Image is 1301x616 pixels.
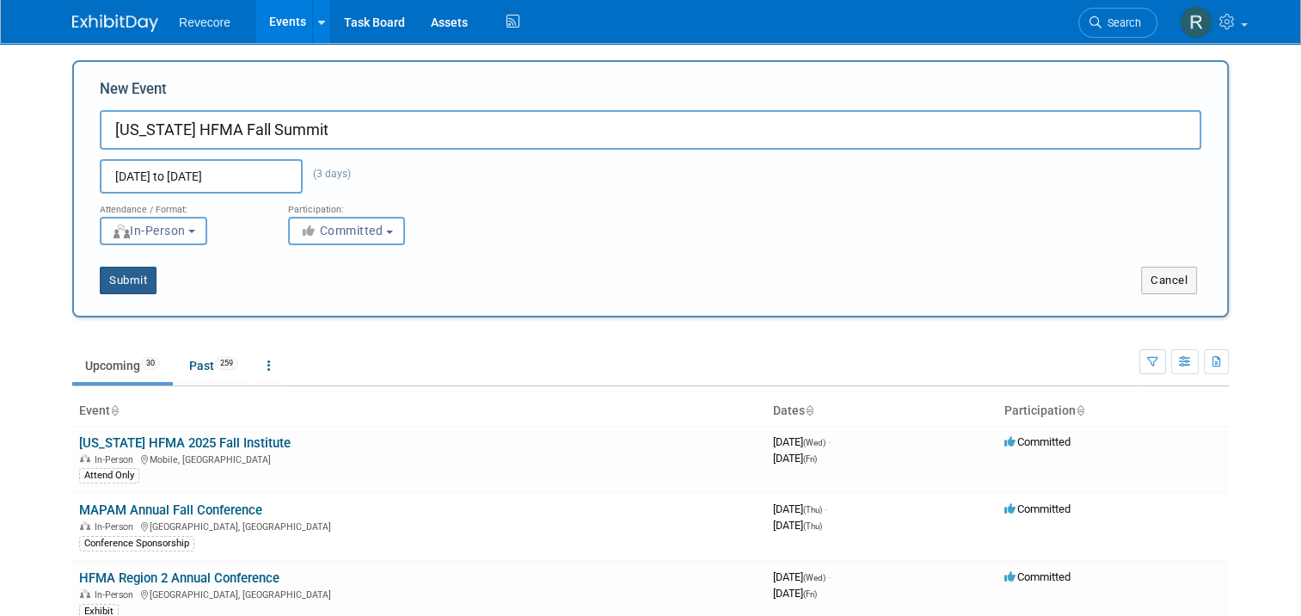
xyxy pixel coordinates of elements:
[79,502,262,518] a: MAPAM Annual Fall Conference
[79,452,759,465] div: Mobile, [GEOGRAPHIC_DATA]
[805,403,813,417] a: Sort by Start Date
[79,519,759,533] div: [GEOGRAPHIC_DATA], [GEOGRAPHIC_DATA]
[766,397,997,426] th: Dates
[773,570,831,583] span: [DATE]
[72,397,766,426] th: Event
[176,349,251,382] a: Past259
[773,519,822,532] span: [DATE]
[79,536,194,551] div: Conference Sponsorship
[773,502,827,515] span: [DATE]
[825,502,827,515] span: -
[803,573,825,582] span: (Wed)
[95,521,138,533] span: In-Person
[79,435,291,451] a: [US_STATE] HFMA 2025 Fall Institute
[1078,8,1157,38] a: Search
[1076,403,1084,417] a: Sort by Participation Type
[112,224,186,237] span: In-Person
[803,589,817,599] span: (Fri)
[79,587,759,601] div: [GEOGRAPHIC_DATA], [GEOGRAPHIC_DATA]
[1004,570,1071,583] span: Committed
[80,454,90,463] img: In-Person Event
[80,589,90,598] img: In-Person Event
[100,194,262,216] div: Attendance / Format:
[72,15,158,32] img: ExhibitDay
[828,435,831,448] span: -
[997,397,1229,426] th: Participation
[288,217,405,245] button: Committed
[72,349,173,382] a: Upcoming30
[288,194,451,216] div: Participation:
[215,357,238,370] span: 259
[1180,6,1212,39] img: Rachael Sires
[803,521,822,531] span: (Thu)
[141,357,160,370] span: 30
[100,217,207,245] button: In-Person
[803,454,817,464] span: (Fri)
[773,452,817,465] span: [DATE]
[773,435,831,448] span: [DATE]
[110,403,119,417] a: Sort by Event Name
[803,438,825,447] span: (Wed)
[1141,267,1197,294] button: Cancel
[1004,435,1071,448] span: Committed
[100,79,167,106] label: New Event
[803,505,822,514] span: (Thu)
[773,587,817,600] span: [DATE]
[303,168,351,180] span: (3 days)
[95,589,138,601] span: In-Person
[80,521,90,530] img: In-Person Event
[179,15,230,29] span: Revecore
[79,468,139,484] div: Attend Only
[1004,502,1071,515] span: Committed
[300,224,384,237] span: Committed
[1102,16,1141,29] span: Search
[79,570,279,586] a: HFMA Region 2 Annual Conference
[100,159,303,194] input: Start Date - End Date
[100,267,156,294] button: Submit
[828,570,831,583] span: -
[100,110,1201,150] input: Name of Trade Show / Conference
[95,454,138,465] span: In-Person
